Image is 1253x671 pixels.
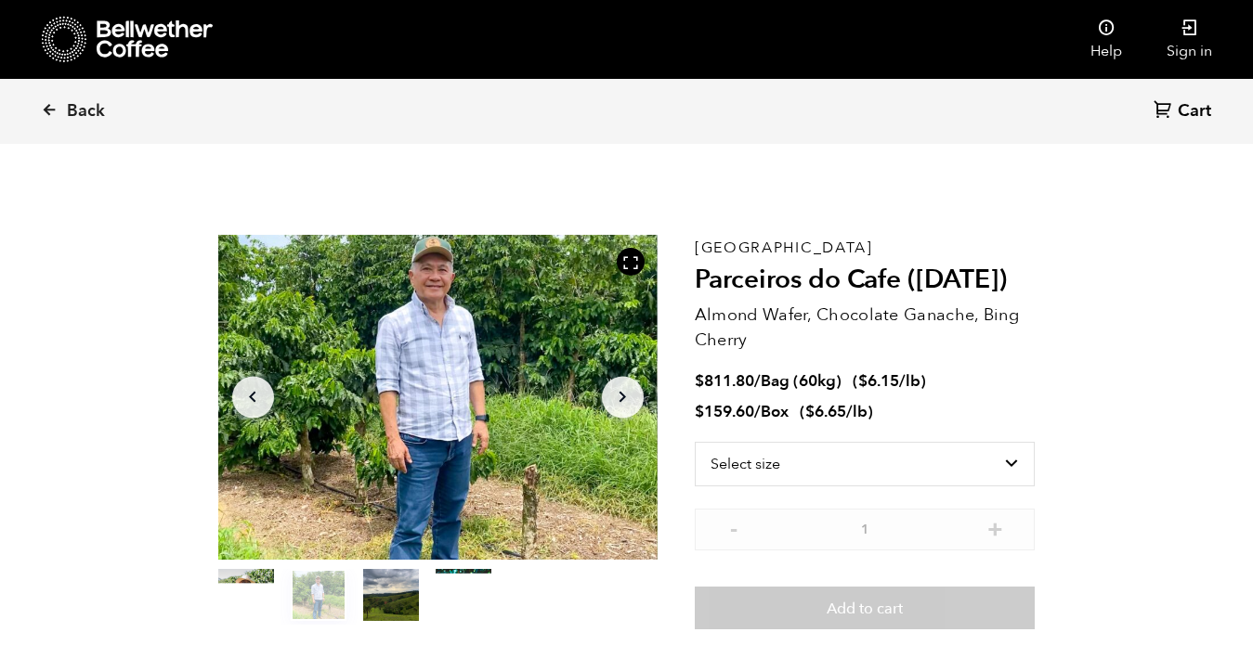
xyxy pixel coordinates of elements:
span: $ [695,401,704,422]
span: $ [695,370,704,392]
bdi: 159.60 [695,401,754,422]
span: /lb [846,401,868,422]
span: $ [805,401,815,422]
span: Bag (60kg) [761,370,842,392]
button: - [723,518,746,536]
span: $ [858,370,868,392]
p: Almond Wafer, Chocolate Ganache, Bing Cherry [695,303,1036,353]
bdi: 6.65 [805,401,846,422]
a: Cart [1154,99,1216,124]
h2: Parceiros do Cafe ([DATE]) [695,265,1036,296]
span: /lb [899,370,920,392]
span: / [754,401,761,422]
bdi: 811.80 [695,370,754,392]
span: ( ) [800,401,873,422]
span: ( ) [853,370,926,392]
button: + [984,518,1007,536]
span: Back [67,100,105,123]
button: Add to cart [695,587,1036,629]
span: Box [761,401,789,422]
span: Cart [1178,100,1211,123]
bdi: 6.15 [858,370,899,392]
span: / [754,370,761,392]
